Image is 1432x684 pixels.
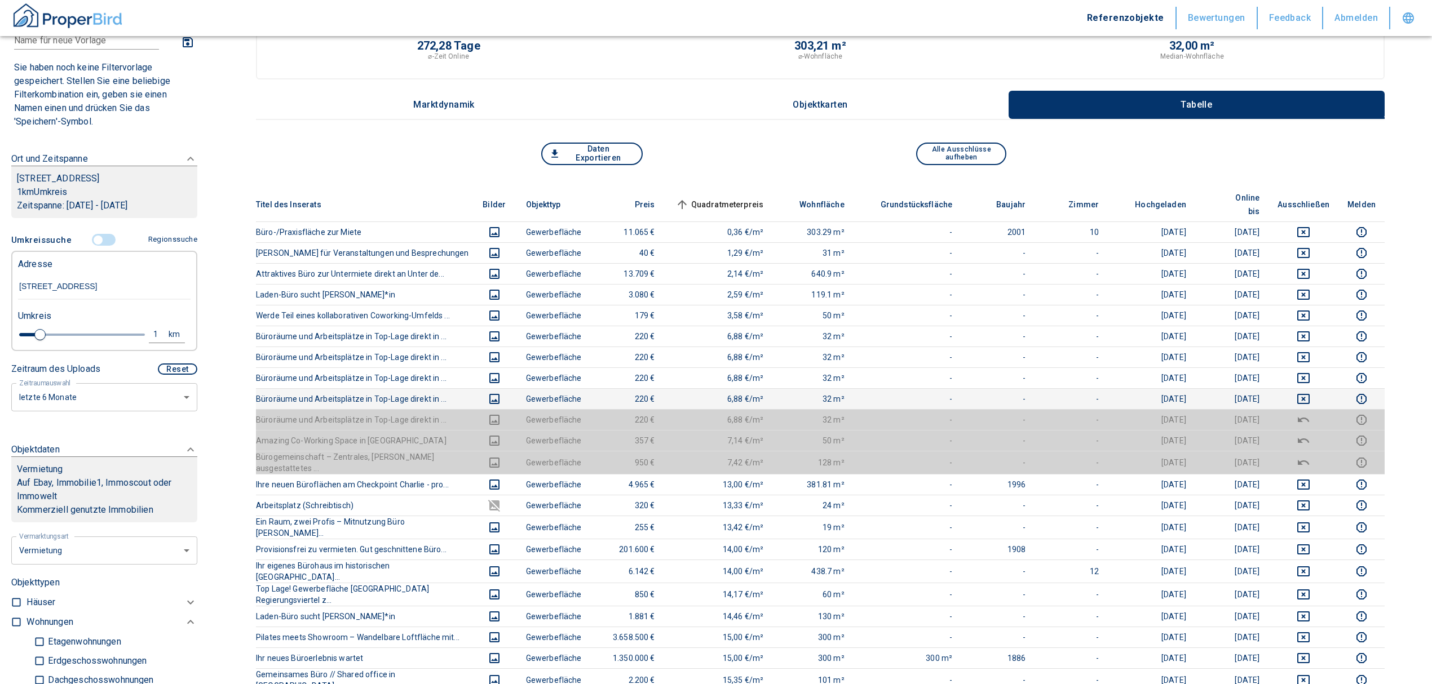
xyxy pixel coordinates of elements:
button: Bewertungen [1177,7,1258,29]
td: 32 m² [772,367,854,388]
th: Büro-/Praxisfläche zur Miete [256,221,472,242]
td: - [1035,474,1108,495]
td: 220 € [591,326,664,347]
p: Ort und Zeitspanne [11,152,88,166]
td: [DATE] [1108,474,1195,495]
td: - [961,305,1035,326]
button: images [481,565,508,578]
span: Hochgeladen [1117,198,1186,211]
td: 13,42 €/m² [664,516,773,539]
p: 32,00 m² [1169,40,1215,51]
button: images [481,225,508,239]
button: images [481,588,508,601]
th: Titel des Inserats [256,188,472,222]
td: - [1035,430,1108,451]
td: Gewerbefläche [517,326,591,347]
button: deselect this listing [1278,521,1329,534]
a: ProperBird Logo and Home Button [11,2,124,34]
p: Objekttypen [11,576,197,589]
td: [DATE] [1195,495,1269,516]
td: - [961,242,1035,263]
button: Reset [158,363,197,375]
td: - [961,559,1035,583]
td: 220 € [591,367,664,388]
td: - [854,539,962,559]
td: [DATE] [1108,559,1195,583]
td: Gewerbefläche [517,367,591,388]
button: deselect this listing [1278,588,1329,601]
p: Wohnungen [26,615,73,629]
button: deselect this listing [1278,630,1329,644]
td: [DATE] [1108,495,1195,516]
p: Objektkarten [792,100,848,110]
button: report this listing [1347,392,1376,406]
th: Büroräume und Arbeitsplätze in Top-Lage direkt in ... [256,388,472,409]
td: 32 m² [772,388,854,409]
td: - [854,326,962,347]
th: Büroräume und Arbeitsplätze in Top-Lage direkt in ... [256,347,472,367]
span: Quadratmeterpreis [673,198,764,211]
td: - [854,221,962,242]
td: - [854,430,962,451]
td: [DATE] [1195,474,1269,495]
div: Häuser [26,593,197,612]
td: [DATE] [1108,388,1195,409]
td: 255 € [591,516,664,539]
th: Top Lage! Gewerbefläche [GEOGRAPHIC_DATA] Regierungsviertel z... [256,583,472,606]
td: - [961,516,1035,539]
td: 438.7 m² [772,559,854,583]
td: [DATE] [1195,221,1269,242]
th: Büroräume und Arbeitsplätze in Top-Lage direkt in ... [256,367,472,388]
button: deselect this listing [1278,288,1329,301]
td: 220 € [591,409,664,430]
td: [DATE] [1108,305,1195,326]
td: - [854,347,962,367]
th: Attraktives Büro zur Untermiete direkt an Unter de... [256,263,472,284]
button: images [481,309,508,322]
td: 179 € [591,305,664,326]
td: Gewerbefläche [517,539,591,559]
td: - [1035,495,1108,516]
td: 32 m² [772,409,854,430]
button: Abmelden [1323,7,1390,29]
p: Objektdaten [11,443,60,456]
td: Gewerbefläche [517,242,591,263]
button: report this listing [1347,246,1376,260]
p: Sie haben noch keine Filtervorlage gespeichert. Stellen Sie eine beliebige Filterkombination ein,... [14,61,195,128]
button: report this listing [1347,610,1376,623]
button: images [481,392,508,406]
button: images [481,610,508,623]
button: report this listing [1347,434,1376,447]
button: deselect this listing [1278,610,1329,623]
div: wrapped label tabs example [256,91,1385,119]
td: 120 m² [772,539,854,559]
button: report this listing [1347,478,1376,491]
td: - [1035,451,1108,474]
button: report this listing [1347,630,1376,644]
span: Zimmer [1050,198,1099,211]
button: report this listing [1347,565,1376,578]
span: Preis [617,198,655,211]
td: [DATE] [1108,451,1195,474]
p: Umkreis [18,309,51,323]
div: km [172,327,182,341]
td: 13.709 € [591,263,664,284]
button: deselect this listing [1278,543,1329,556]
td: 40 € [591,242,664,263]
td: [DATE] [1108,430,1195,451]
td: - [854,242,962,263]
td: - [1035,367,1108,388]
td: 1,29 €/m² [664,242,773,263]
th: Ihre neuen Büroflächen am Checkpoint Charlie - pro... [256,474,472,495]
td: [DATE] [1108,242,1195,263]
td: - [1035,242,1108,263]
td: [DATE] [1108,409,1195,430]
td: 0,36 €/m² [664,221,773,242]
p: ⌀-Wohnfläche [798,51,842,61]
td: 128 m² [772,451,854,474]
td: 1908 [961,539,1035,559]
button: images [481,288,508,301]
td: 32 m² [772,326,854,347]
td: 50 m² [772,305,854,326]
